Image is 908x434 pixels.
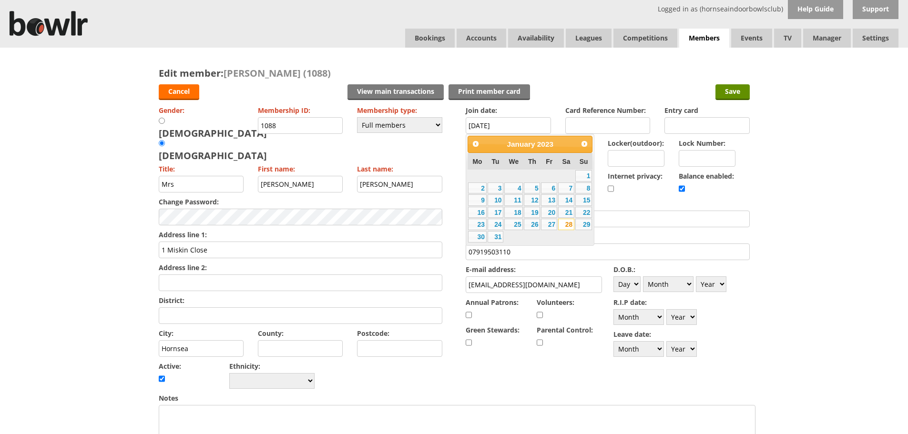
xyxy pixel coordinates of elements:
[774,29,801,48] span: TV
[488,207,504,218] a: 17
[558,182,574,194] a: 7
[468,182,486,194] a: 2
[608,139,664,148] label: Locker(outdoor):
[541,194,557,206] a: 13
[541,182,557,194] a: 6
[537,298,602,307] label: Volunteers:
[613,330,750,339] label: Leave date:
[473,158,482,165] span: Monday
[565,106,651,115] label: Card Reference Number:
[504,194,523,206] a: 11
[575,194,592,206] a: 15
[507,140,535,148] span: January
[159,117,267,140] div: [DEMOGRAPHIC_DATA]
[159,164,244,173] label: Title:
[664,106,750,115] label: Entry card
[581,140,588,148] span: Next
[613,29,677,48] a: Competitions
[488,194,504,206] a: 10
[468,219,486,230] a: 23
[457,29,506,48] span: Accounts
[357,329,442,338] label: Postcode:
[508,29,564,48] a: Availability
[159,230,442,239] label: Address line 1:
[229,362,315,371] label: Ethnicity:
[504,207,523,218] a: 18
[258,106,343,115] label: Membership ID:
[731,29,772,48] a: Events
[524,207,540,218] a: 19
[803,29,851,48] span: Manager
[608,172,679,181] label: Internet privacy:
[488,231,504,242] a: 31
[468,231,486,242] a: 30
[575,182,592,194] a: 8
[466,199,749,208] label: Home phone number:
[488,219,504,230] a: 24
[469,137,482,151] a: Prev
[504,182,523,194] a: 4
[566,29,612,48] a: Leagues
[578,137,591,151] a: Next
[159,394,750,403] label: Notes
[558,207,574,218] a: 21
[466,298,531,307] label: Annual Patrons:
[679,139,735,148] label: Lock Number:
[357,164,442,173] label: Last name:
[558,194,574,206] a: 14
[504,219,523,230] a: 25
[159,362,230,371] label: Active:
[159,329,244,338] label: City:
[575,207,592,218] a: 22
[159,197,442,206] label: Change Password:
[524,182,540,194] a: 5
[679,172,750,181] label: Balance enabled:
[613,298,750,307] label: R.I.P date:
[562,158,571,165] span: Saturday
[449,84,530,100] a: Print member card
[159,263,442,272] label: Address line 2:
[613,265,750,274] label: D.O.B.:
[575,170,592,182] a: 1
[575,219,592,230] a: 29
[537,140,553,148] span: 2023
[853,29,898,48] span: Settings
[357,106,442,115] label: Membership type:
[258,329,343,338] label: County:
[524,194,540,206] a: 12
[492,158,500,165] span: Tuesday
[405,29,455,48] a: Bookings
[580,158,588,165] span: Sunday
[468,194,486,206] a: 9
[468,207,486,218] a: 16
[224,67,331,80] span: [PERSON_NAME] (1088)
[715,84,750,100] input: Save
[159,140,267,162] div: [DEMOGRAPHIC_DATA]
[466,232,749,241] label: Mobile number:
[347,84,444,100] a: View main transactions
[679,29,729,48] span: Members
[159,84,199,100] a: Cancel
[159,296,442,305] label: District:
[472,140,480,148] span: Prev
[558,219,574,230] a: 28
[541,219,557,230] a: 27
[509,158,519,165] span: Wednesday
[488,182,504,194] a: 3
[528,158,536,165] span: Thursday
[466,325,531,334] label: Green Stewards:
[537,325,602,334] label: Parental Control:
[546,158,552,165] span: Friday
[466,106,551,115] label: Join date:
[258,164,343,173] label: First name:
[466,265,602,274] label: E-mail address:
[541,207,557,218] a: 20
[524,219,540,230] a: 26
[159,106,244,115] label: Gender:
